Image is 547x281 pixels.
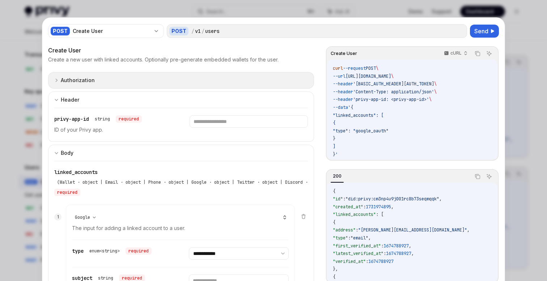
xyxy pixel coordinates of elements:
[345,73,391,79] span: [URL][DOMAIN_NAME]
[343,65,366,71] span: --request
[116,115,142,123] div: required
[363,204,366,210] span: :
[333,266,338,272] span: },
[333,65,343,71] span: curl
[345,196,439,202] span: "did:privy:cm3np4u9j001rc8b73seqmqqk"
[353,81,434,87] span: '[BASIC_AUTH_HEADER][AUTH_TOKEN]
[376,212,383,217] span: : [
[61,76,95,85] div: Authorization
[381,243,383,249] span: :
[450,50,462,56] p: cURL
[333,152,338,157] span: }'
[353,89,434,95] span: 'Content-Type: application/json'
[366,259,368,264] span: :
[98,275,113,281] div: string
[54,189,80,196] div: required
[61,149,73,157] div: Body
[333,120,335,126] span: {
[343,196,345,202] span: :
[366,204,391,210] span: 1731974895
[429,97,432,102] span: \
[48,91,314,108] button: expand input section
[191,27,194,35] div: /
[366,65,376,71] span: POST
[54,169,308,196] div: linked_accounts
[48,24,164,39] button: POSTCreate User
[391,73,394,79] span: \
[333,188,335,194] span: {
[368,259,394,264] span: 1674788927
[473,172,482,181] button: Copy the contents from the code block
[333,128,389,134] span: "type": "google_oauth"
[54,116,89,122] span: privy-app-id
[48,46,314,55] div: Create User
[333,144,335,149] span: ]
[391,204,394,210] span: ,
[409,243,411,249] span: ,
[348,105,353,110] span: '{
[470,25,499,38] button: Send
[195,27,201,35] div: v1
[383,251,386,256] span: :
[54,115,142,123] div: privy-app-id
[126,247,152,255] div: required
[434,81,437,87] span: \
[205,27,220,35] div: users
[411,251,414,256] span: ,
[95,116,110,122] div: string
[333,274,335,280] span: {
[467,227,470,233] span: ,
[353,97,429,102] span: 'privy-app-id: <privy-app-id>'
[333,204,363,210] span: "created_at"
[484,49,494,58] button: Ask AI
[333,105,348,110] span: --data
[48,145,314,161] button: expand input section
[333,259,366,264] span: "verified_at"
[434,89,437,95] span: \
[333,97,353,102] span: --header
[439,196,442,202] span: ,
[54,125,172,134] p: ID of your Privy app.
[333,220,335,225] span: {
[333,136,335,141] span: }
[356,227,358,233] span: :
[72,248,84,254] span: type
[48,56,279,63] p: Create a new user with linked accounts. Optionally pre-generate embedded wallets for the user.
[54,169,98,175] span: linked_accounts
[333,89,353,95] span: --header
[72,247,152,255] div: type
[333,227,356,233] span: "address"
[333,196,343,202] span: "id"
[333,81,353,87] span: --header
[473,49,482,58] button: Copy the contents from the code block
[61,95,79,104] div: Header
[51,27,70,35] div: POST
[72,224,289,233] p: The input for adding a linked account to a user.
[73,27,150,35] div: Create User
[333,112,383,118] span: "linked_accounts": [
[202,27,204,35] div: /
[333,73,345,79] span: --url
[440,47,471,60] button: cURL
[386,251,411,256] span: 1674788927
[474,27,488,35] span: Send
[348,235,351,241] span: :
[351,235,368,241] span: "email"
[331,172,344,180] div: 200
[54,213,62,221] div: 1
[368,235,371,241] span: ,
[169,27,188,35] div: POST
[48,72,314,89] button: expand input section
[484,172,494,181] button: Ask AI
[333,243,381,249] span: "first_verified_at"
[383,243,409,249] span: 1674788927
[331,51,357,56] span: Create User
[333,235,348,241] span: "type"
[358,227,467,233] span: "[PERSON_NAME][EMAIL_ADDRESS][DOMAIN_NAME]"
[333,212,376,217] span: "linked_accounts"
[89,248,120,254] div: enum<string>
[333,251,383,256] span: "latest_verified_at"
[376,65,378,71] span: \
